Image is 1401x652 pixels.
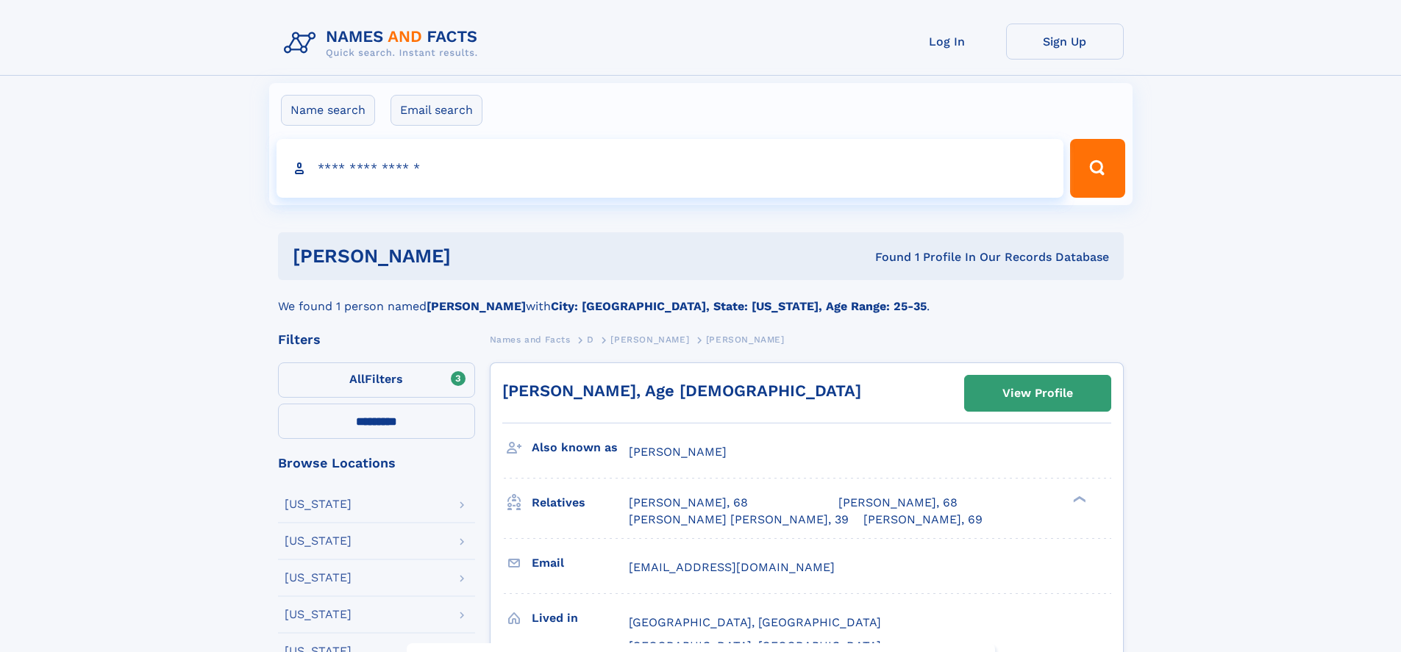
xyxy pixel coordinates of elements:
b: [PERSON_NAME] [427,299,526,313]
h3: Lived in [532,606,629,631]
h3: Email [532,551,629,576]
div: ❯ [1069,495,1087,504]
label: Email search [391,95,482,126]
button: Search Button [1070,139,1124,198]
a: View Profile [965,376,1111,411]
div: Filters [278,333,475,346]
a: [PERSON_NAME], Age [DEMOGRAPHIC_DATA] [502,381,861,400]
span: [EMAIL_ADDRESS][DOMAIN_NAME] [629,560,835,574]
div: [US_STATE] [285,535,352,547]
div: Browse Locations [278,456,475,470]
span: [GEOGRAPHIC_DATA], [GEOGRAPHIC_DATA] [629,615,881,629]
div: [US_STATE] [285,572,352,584]
label: Filters [278,362,475,398]
a: [PERSON_NAME], 69 [863,512,983,528]
a: [PERSON_NAME] [610,330,689,348]
a: Log In [888,24,1006,60]
a: D [587,330,594,348]
span: [PERSON_NAME] [706,334,785,345]
span: All [349,372,365,386]
span: D [587,334,594,345]
span: [PERSON_NAME] [629,445,727,459]
a: Names and Facts [490,330,571,348]
div: [US_STATE] [285,498,352,510]
h3: Relatives [532,490,629,515]
div: Found 1 Profile In Our Records Database [663,249,1109,265]
a: Sign Up [1006,24,1124,60]
input: search input [277,139,1064,198]
img: Logo Names and Facts [278,24,490,63]
span: [PERSON_NAME] [610,334,689,345]
a: [PERSON_NAME], 68 [629,495,748,511]
div: We found 1 person named with . [278,280,1124,315]
div: View Profile [1002,376,1073,410]
a: [PERSON_NAME], 68 [838,495,958,511]
b: City: [GEOGRAPHIC_DATA], State: [US_STATE], Age Range: 25-35 [551,299,927,313]
h1: [PERSON_NAME] [293,247,663,265]
label: Name search [281,95,375,126]
a: [PERSON_NAME] [PERSON_NAME], 39 [629,512,849,528]
h3: Also known as [532,435,629,460]
div: [US_STATE] [285,609,352,620]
